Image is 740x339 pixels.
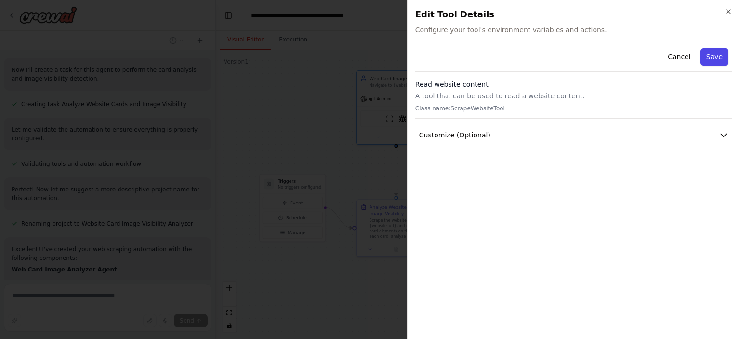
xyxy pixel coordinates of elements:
button: Save [700,48,728,66]
span: Configure your tool's environment variables and actions. [415,25,732,35]
button: Cancel [662,48,696,66]
h2: Edit Tool Details [415,8,732,21]
button: Customize (Optional) [415,126,732,144]
p: Class name: ScrapeWebsiteTool [415,105,732,112]
span: Customize (Optional) [419,130,490,140]
h3: Read website content [415,80,732,89]
p: A tool that can be used to read a website content. [415,91,732,101]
